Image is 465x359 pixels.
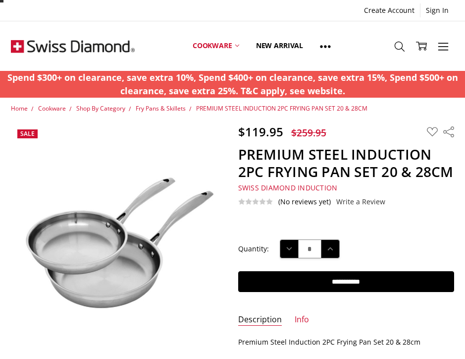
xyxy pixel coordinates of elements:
span: $119.95 [238,123,283,140]
a: Sign In [420,3,454,17]
a: Info [295,314,309,326]
a: Show All [311,24,339,68]
a: Home [11,104,28,113]
a: Fry Pans & Skillets [136,104,186,113]
p: Premium Steel Induction 2PC Frying Pan Set 20 & 28cm [238,337,454,348]
a: Cookware [184,24,248,68]
a: Cookware [38,104,66,113]
img: Free Shipping On Every Order [11,21,135,71]
a: Create Account [359,3,420,17]
a: Shop By Category [76,104,125,113]
span: $259.95 [291,126,326,139]
span: Swiss Diamond Induction [238,183,338,192]
a: New arrival [248,24,311,68]
label: Quantity: [238,243,269,254]
a: Description [238,314,282,326]
a: PREMIUM STEEL INDUCTION 2PC FRYING PAN SET 20 & 28CM [196,104,367,113]
span: Sale [20,129,35,138]
span: (No reviews yet) [278,198,331,206]
p: Spend $300+ on clearance, save extra 10%, Spend $400+ on clearance, save extra 15%, Spend $500+ o... [5,71,460,98]
a: Write a Review [336,198,385,206]
h1: PREMIUM STEEL INDUCTION 2PC FRYING PAN SET 20 & 28CM [238,146,454,180]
